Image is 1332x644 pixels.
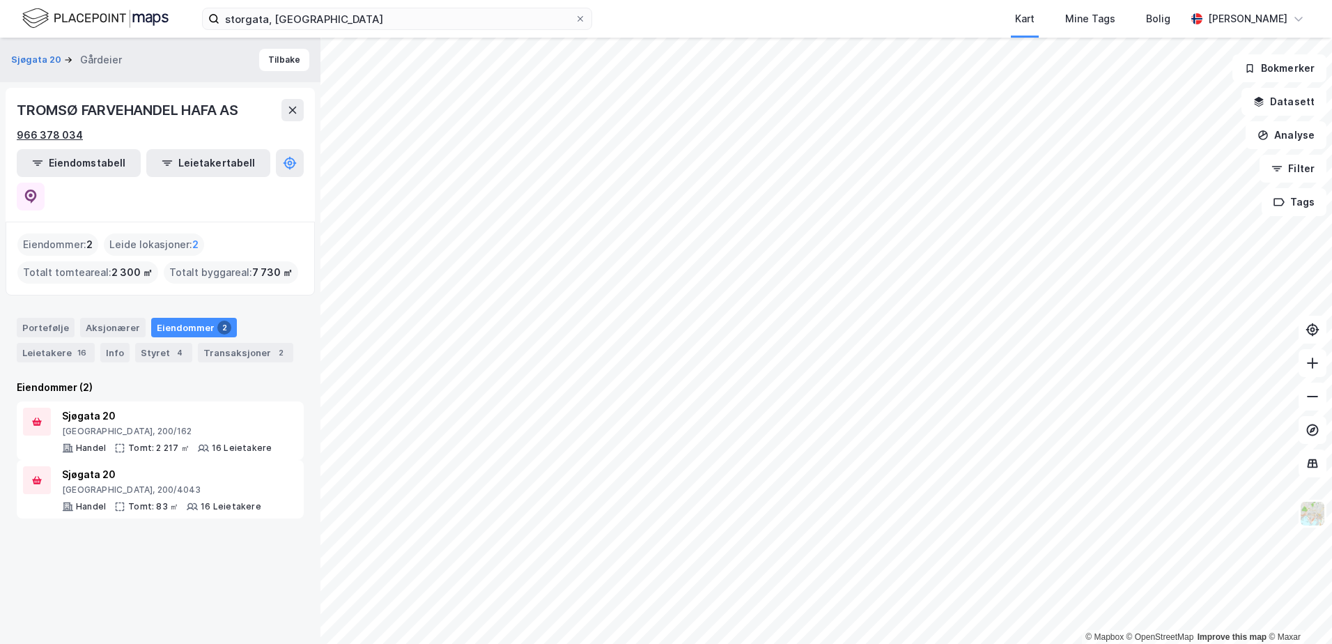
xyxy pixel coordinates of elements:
[128,443,189,454] div: Tomt: 2 217 ㎡
[111,264,153,281] span: 2 300 ㎡
[1065,10,1115,27] div: Mine Tags
[1241,88,1326,116] button: Datasett
[135,343,192,362] div: Styret
[1208,10,1287,27] div: [PERSON_NAME]
[1198,632,1267,642] a: Improve this map
[17,261,158,284] div: Totalt tomteareal :
[1260,155,1326,183] button: Filter
[128,501,178,512] div: Tomt: 83 ㎡
[198,343,293,362] div: Transaksjoner
[252,264,293,281] span: 7 730 ㎡
[1262,577,1332,644] div: Kontrollprogram for chat
[17,318,75,337] div: Portefølje
[62,426,272,437] div: [GEOGRAPHIC_DATA], 200/162
[80,52,122,68] div: Gårdeier
[274,346,288,360] div: 2
[17,233,98,256] div: Eiendommer :
[1246,121,1326,149] button: Analyse
[100,343,130,362] div: Info
[76,501,106,512] div: Handel
[17,149,141,177] button: Eiendomstabell
[1262,577,1332,644] iframe: Chat Widget
[62,484,261,496] div: [GEOGRAPHIC_DATA], 200/4043
[219,8,575,29] input: Søk på adresse, matrikkel, gårdeiere, leietakere eller personer
[151,318,237,337] div: Eiendommer
[22,6,169,31] img: logo.f888ab2527a4732fd821a326f86c7f29.svg
[173,346,187,360] div: 4
[1299,500,1326,527] img: Z
[259,49,309,71] button: Tilbake
[146,149,270,177] button: Leietakertabell
[11,53,64,67] button: Sjøgata 20
[201,501,261,512] div: 16 Leietakere
[164,261,298,284] div: Totalt byggareal :
[17,127,83,144] div: 966 378 034
[217,321,231,335] div: 2
[17,379,304,396] div: Eiendommer (2)
[212,443,272,454] div: 16 Leietakere
[1085,632,1124,642] a: Mapbox
[1146,10,1170,27] div: Bolig
[75,346,89,360] div: 16
[62,408,272,424] div: Sjøgata 20
[1232,54,1326,82] button: Bokmerker
[17,99,241,121] div: TROMSØ FARVEHANDEL HAFA AS
[80,318,146,337] div: Aksjonærer
[76,443,106,454] div: Handel
[1015,10,1035,27] div: Kart
[86,236,93,253] span: 2
[17,343,95,362] div: Leietakere
[192,236,199,253] span: 2
[104,233,204,256] div: Leide lokasjoner :
[62,466,261,483] div: Sjøgata 20
[1262,188,1326,216] button: Tags
[1126,632,1194,642] a: OpenStreetMap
